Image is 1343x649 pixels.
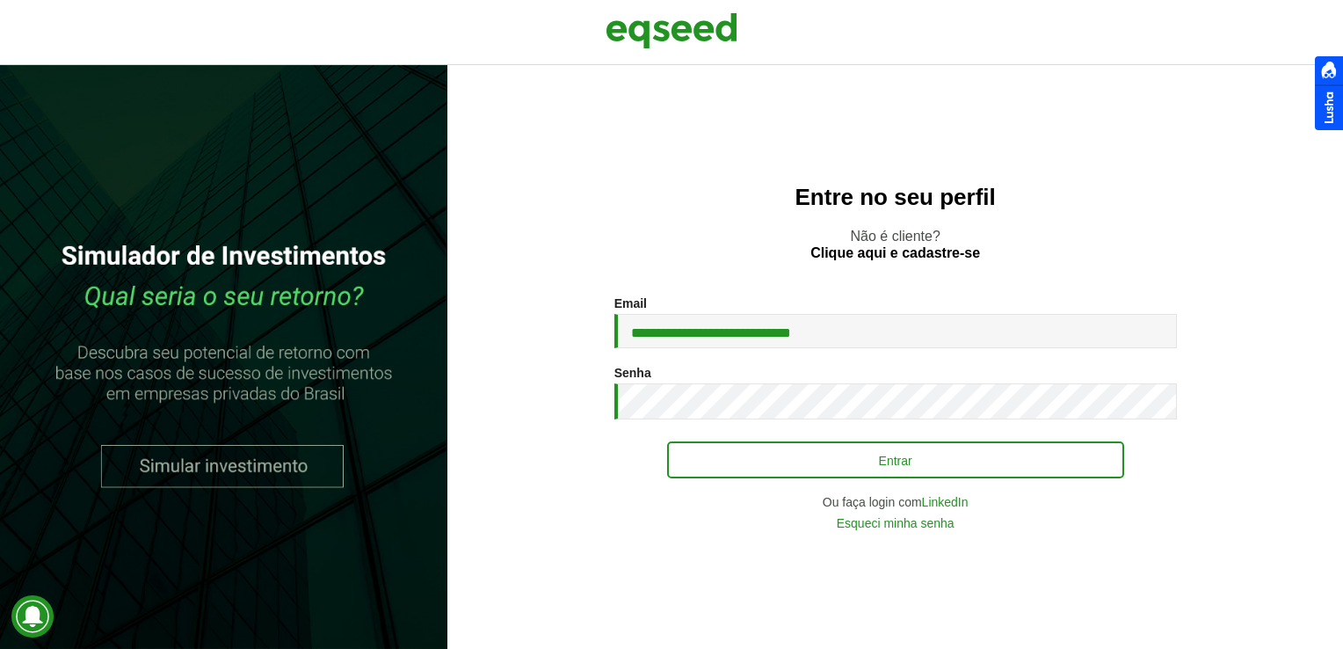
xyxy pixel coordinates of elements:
[810,246,980,260] a: Clique aqui e cadastre-se
[667,441,1124,478] button: Entrar
[614,297,647,310] label: Email
[483,185,1308,210] h2: Entre no seu perfil
[614,496,1177,508] div: Ou faça login com
[614,367,651,379] label: Senha
[837,517,955,529] a: Esqueci minha senha
[606,9,737,53] img: EqSeed Logo
[483,228,1308,261] p: Não é cliente?
[922,496,969,508] a: LinkedIn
